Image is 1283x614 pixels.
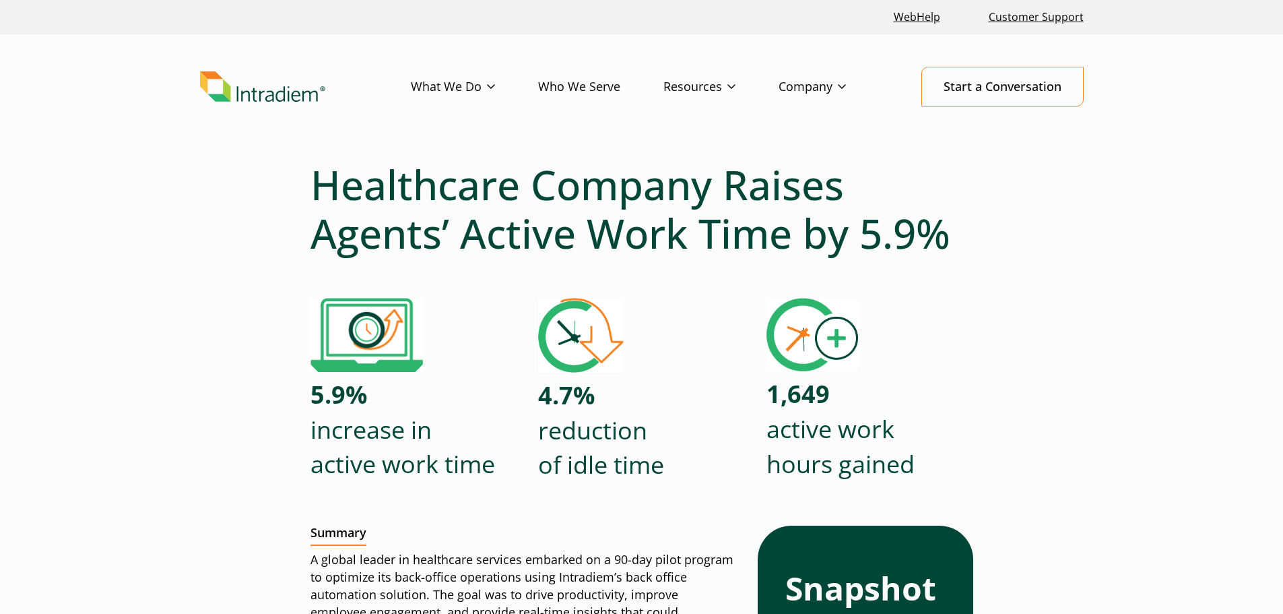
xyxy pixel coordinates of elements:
[411,67,538,106] a: What We Do
[200,71,411,102] a: Link to homepage of Intradiem
[766,377,830,410] strong: 1,649
[310,160,973,257] h1: Healthcare Company Raises Agents’ Active Work Time by 5.9%
[200,71,325,102] img: Intradiem
[888,3,946,32] a: Link opens in a new window
[921,67,1084,106] a: Start a Conversation
[310,378,367,411] strong: 5.9%
[983,3,1089,32] a: Customer Support
[538,67,663,106] a: Who We Serve
[766,377,915,481] p: active work hours gained
[310,377,495,482] p: increase in active work time
[310,526,366,546] h2: Summary
[785,566,936,610] strong: Snapshot
[663,67,779,106] a: Resources
[538,379,595,412] strong: 4.7%
[538,378,664,483] p: reduction of idle time
[779,67,889,106] a: Company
